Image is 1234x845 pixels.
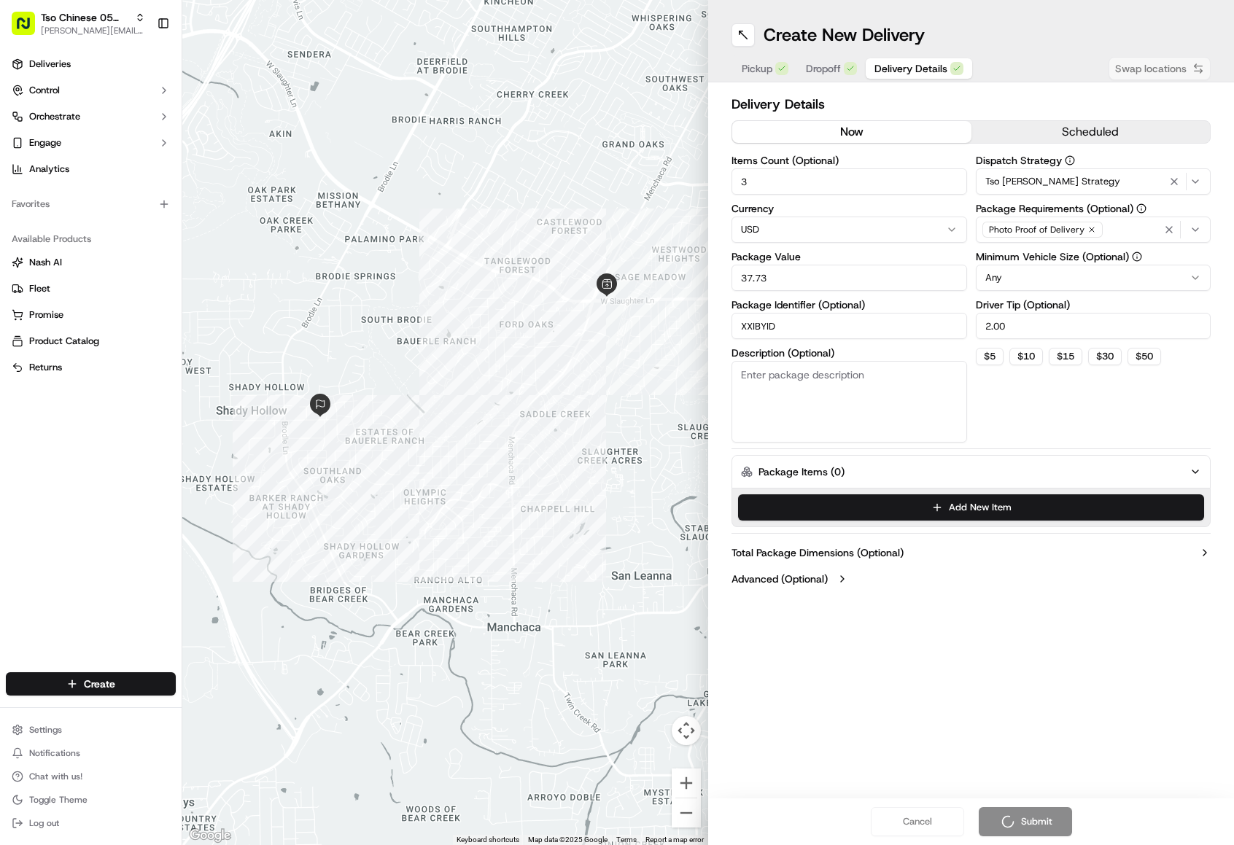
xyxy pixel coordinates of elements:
span: Delivery Details [874,61,947,76]
button: Orchestrate [6,105,176,128]
button: Create [6,672,176,696]
div: Available Products [6,227,176,251]
a: Deliveries [6,52,176,76]
div: 📗 [15,213,26,225]
img: 1736555255976-a54dd68f-1ca7-489b-9aae-adbdc363a1c4 [15,139,41,166]
label: Package Items ( 0 ) [758,464,845,479]
label: Minimum Vehicle Size (Optional) [976,252,1211,262]
button: Settings [6,720,176,740]
span: Control [29,84,60,97]
label: Driver Tip (Optional) [976,300,1211,310]
a: Nash AI [12,256,170,269]
button: Toggle Theme [6,790,176,810]
span: Tso [PERSON_NAME] Strategy [985,175,1120,188]
input: Enter package identifier [732,313,967,339]
a: Terms (opens in new tab) [616,836,637,844]
span: Engage [29,136,61,149]
button: Zoom out [672,798,701,828]
button: Nash AI [6,251,176,274]
button: Control [6,79,176,102]
label: Currency [732,203,967,214]
img: Nash [15,15,44,44]
button: Add New Item [738,494,1204,521]
span: Nash AI [29,256,62,269]
img: Google [186,826,234,845]
span: Returns [29,361,62,374]
label: Items Count (Optional) [732,155,967,166]
button: Tso [PERSON_NAME] Strategy [976,168,1211,195]
button: $5 [976,348,1004,365]
p: Welcome 👋 [15,58,265,82]
span: Promise [29,308,63,322]
button: $50 [1128,348,1161,365]
span: Pylon [145,247,176,258]
a: 💻API Documentation [117,206,240,232]
button: now [732,121,971,143]
input: Enter driver tip amount [976,313,1211,339]
input: Got a question? Start typing here... [38,94,263,109]
button: Dispatch Strategy [1065,155,1075,166]
input: Enter number of items [732,168,967,195]
label: Package Requirements (Optional) [976,203,1211,214]
div: We're available if you need us! [50,154,185,166]
span: Photo Proof of Delivery [989,224,1084,235]
label: Package Value [732,252,967,262]
span: API Documentation [138,211,234,226]
h2: Delivery Details [732,94,1211,114]
button: Tso Chinese 05 [PERSON_NAME][PERSON_NAME][EMAIL_ADDRESS][DOMAIN_NAME] [6,6,151,41]
span: Dropoff [806,61,841,76]
h1: Create New Delivery [764,23,925,47]
a: Returns [12,361,170,374]
span: Deliveries [29,58,71,71]
button: Log out [6,813,176,833]
label: Total Package Dimensions (Optional) [732,545,904,560]
button: Zoom in [672,768,701,798]
button: Product Catalog [6,330,176,353]
button: Chat with us! [6,766,176,787]
span: Notifications [29,747,80,759]
span: Knowledge Base [29,211,112,226]
button: scheduled [971,121,1211,143]
span: Pickup [742,61,772,76]
span: Product Catalog [29,335,99,348]
label: Advanced (Optional) [732,572,828,586]
button: Advanced (Optional) [732,572,1211,586]
button: Tso Chinese 05 [PERSON_NAME] [41,10,129,25]
a: Promise [12,308,170,322]
span: Map data ©2025 Google [528,836,608,844]
button: Total Package Dimensions (Optional) [732,545,1211,560]
a: Powered byPylon [103,246,176,258]
button: Returns [6,356,176,379]
span: Create [84,677,115,691]
button: $10 [1009,348,1043,365]
a: Report a map error [645,836,704,844]
label: Package Identifier (Optional) [732,300,967,310]
button: $15 [1049,348,1082,365]
span: Log out [29,817,59,829]
button: Map camera controls [672,716,701,745]
button: Package Items (0) [732,455,1211,488]
span: Analytics [29,163,69,176]
a: Product Catalog [12,335,170,348]
span: Fleet [29,282,50,295]
button: $30 [1088,348,1122,365]
button: Minimum Vehicle Size (Optional) [1132,252,1142,262]
div: Favorites [6,192,176,216]
button: Keyboard shortcuts [457,835,519,845]
button: Start new chat [248,144,265,161]
label: Dispatch Strategy [976,155,1211,166]
button: Photo Proof of Delivery [976,217,1211,243]
button: Package Requirements (Optional) [1136,203,1146,214]
button: Fleet [6,277,176,300]
div: Start new chat [50,139,239,154]
span: Settings [29,724,62,736]
button: Notifications [6,743,176,763]
div: 💻 [123,213,135,225]
label: Description (Optional) [732,348,967,358]
button: Engage [6,131,176,155]
button: [PERSON_NAME][EMAIL_ADDRESS][DOMAIN_NAME] [41,25,145,36]
a: Analytics [6,157,176,181]
a: Fleet [12,282,170,295]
